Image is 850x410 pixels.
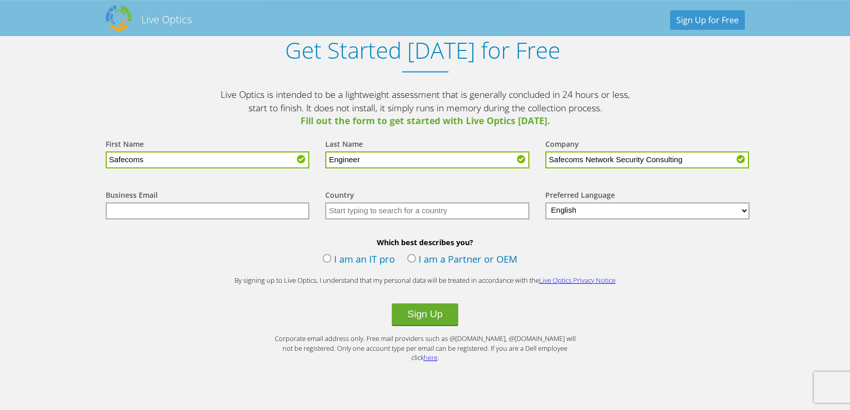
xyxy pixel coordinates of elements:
[545,139,579,151] label: Company
[325,202,529,219] input: Start typing to search for a country
[323,252,395,268] label: I am an IT pro
[392,303,458,326] button: Sign Up
[95,37,750,63] h1: Get Started [DATE] for Free
[271,334,580,363] p: Corporate email address only. Free mail providers such as @[DOMAIN_NAME], @[DOMAIN_NAME] will not...
[219,114,631,128] span: Fill out the form to get started with Live Optics [DATE].
[106,5,131,31] img: Dell Dpack
[539,276,615,285] a: Live Optics Privacy Notice
[424,353,438,362] a: here
[545,190,615,202] label: Preferred Language
[219,276,631,285] p: By signing up to Live Optics, I understand that my personal data will be treated in accordance wi...
[670,10,745,30] a: Sign Up for Free
[106,139,144,151] label: First Name
[325,139,363,151] label: Last Name
[95,237,755,247] b: Which best describes you?
[219,88,631,128] p: Live Optics is intended to be a lightweight assessment that is generally concluded in 24 hours or...
[106,190,158,202] label: Business Email
[141,12,192,26] h2: Live Optics
[407,252,518,268] label: I am a Partner or OEM
[325,190,354,202] label: Country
